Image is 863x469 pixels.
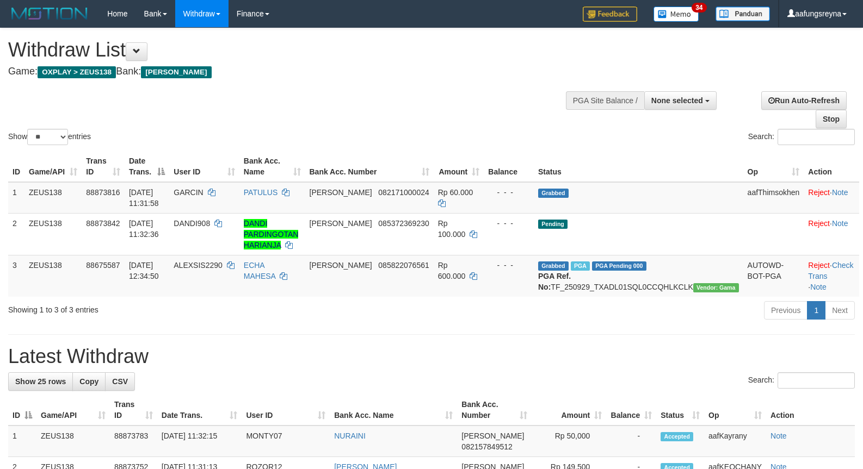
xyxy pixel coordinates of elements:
[310,261,372,270] span: [PERSON_NAME]
[538,261,569,271] span: Grabbed
[808,261,853,280] a: Check Trans
[438,219,466,239] span: Rp 100.000
[693,283,739,292] span: Vendor URL: https://trx31.1velocity.biz
[24,213,82,255] td: ZEUS138
[244,261,275,280] a: ECHA MAHESA
[129,261,159,280] span: [DATE] 12:34:50
[110,395,157,426] th: Trans ID: activate to sort column ascending
[378,188,429,197] span: Copy 082171000024 to clipboard
[534,255,743,297] td: TF_250929_TXADL01SQL0CCQHLKCLK
[8,39,564,61] h1: Withdraw List
[538,272,571,291] b: PGA Ref. No:
[810,283,827,291] a: Note
[743,151,804,182] th: Op: activate to sort column ascending
[82,151,125,182] th: Trans ID: activate to sort column ascending
[8,300,352,315] div: Showing 1 to 3 of 3 entries
[141,66,211,78] span: [PERSON_NAME]
[825,301,855,320] a: Next
[157,426,242,457] td: [DATE] 11:32:15
[461,442,512,451] span: Copy 082157849512 to clipboard
[807,301,825,320] a: 1
[704,426,766,457] td: aafKayrany
[242,426,330,457] td: MONTY07
[778,129,855,145] input: Search:
[804,182,859,214] td: ·
[24,151,82,182] th: Game/API: activate to sort column ascending
[129,219,159,239] span: [DATE] 11:32:36
[174,188,203,197] span: GARCIN
[86,219,120,228] span: 88873842
[606,426,656,457] td: -
[112,377,128,386] span: CSV
[310,219,372,228] span: [PERSON_NAME]
[38,66,116,78] span: OXPLAY > ZEUS138
[764,301,807,320] a: Previous
[15,377,66,386] span: Show 25 rows
[534,151,743,182] th: Status
[461,432,524,440] span: [PERSON_NAME]
[125,151,169,182] th: Date Trans.: activate to sort column descending
[538,220,568,229] span: Pending
[770,432,787,440] a: Note
[804,151,859,182] th: Action
[157,395,242,426] th: Date Trans.: activate to sort column ascending
[566,91,644,110] div: PGA Site Balance /
[330,395,457,426] th: Bank Acc. Name: activate to sort column ascending
[743,255,804,297] td: AUTOWD-BOT-PGA
[778,372,855,389] input: Search:
[72,372,106,391] a: Copy
[239,151,305,182] th: Bank Acc. Name: activate to sort column ascending
[86,188,120,197] span: 88873816
[24,182,82,214] td: ZEUS138
[654,7,699,22] img: Button%20Memo.svg
[651,96,703,105] span: None selected
[27,129,68,145] select: Showentries
[538,189,569,198] span: Grabbed
[532,426,606,457] td: Rp 50,000
[8,213,24,255] td: 2
[242,395,330,426] th: User ID: activate to sort column ascending
[174,219,210,228] span: DANDI908
[592,261,646,271] span: PGA Pending
[766,395,855,426] th: Action
[743,182,804,214] td: aafThimsokhen
[174,261,223,270] span: ALEXSIS2290
[36,426,110,457] td: ZEUS138
[169,151,239,182] th: User ID: activate to sort column ascending
[8,66,564,77] h4: Game: Bank:
[804,213,859,255] td: ·
[571,261,590,271] span: Marked by aafpengsreynich
[438,261,466,280] span: Rp 600.000
[583,7,637,22] img: Feedback.jpg
[305,151,434,182] th: Bank Acc. Number: activate to sort column ascending
[8,426,36,457] td: 1
[244,188,278,197] a: PATULUS
[488,218,529,229] div: - - -
[438,188,473,197] span: Rp 60.000
[334,432,366,440] a: NURAINI
[832,219,848,228] a: Note
[8,346,855,367] h1: Latest Withdraw
[606,395,656,426] th: Balance: activate to sort column ascending
[105,372,135,391] a: CSV
[832,188,848,197] a: Note
[8,182,24,214] td: 1
[86,261,120,270] span: 88675587
[36,395,110,426] th: Game/API: activate to sort column ascending
[808,261,830,270] a: Reject
[761,91,847,110] a: Run Auto-Refresh
[808,219,830,228] a: Reject
[488,187,529,198] div: - - -
[24,255,82,297] td: ZEUS138
[704,395,766,426] th: Op: activate to sort column ascending
[244,219,299,249] a: DANDI PARDINGOTAN HARIANJA
[129,188,159,208] span: [DATE] 11:31:58
[716,7,770,21] img: panduan.png
[656,395,704,426] th: Status: activate to sort column ascending
[378,261,429,270] span: Copy 085822076561 to clipboard
[378,219,429,228] span: Copy 085372369230 to clipboard
[816,110,847,128] a: Stop
[808,188,830,197] a: Reject
[457,395,532,426] th: Bank Acc. Number: activate to sort column ascending
[8,129,91,145] label: Show entries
